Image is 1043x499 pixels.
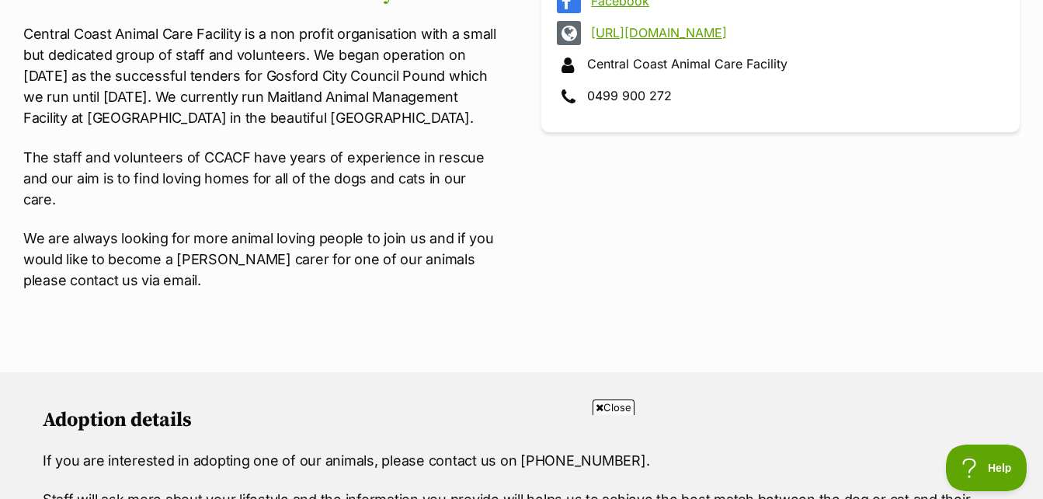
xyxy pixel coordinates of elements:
[43,409,1000,432] h2: Adoption details
[593,400,634,415] span: Close
[591,26,998,40] a: [URL][DOMAIN_NAME]
[946,445,1027,491] iframe: Help Scout Beacon - Open
[23,228,502,291] p: We are always looking for more animal loving people to join us and if you would like to become a ...
[23,147,502,210] p: The staff and volunteers of CCACF have years of experience in rescue and our aim is to find lovin...
[557,85,1004,109] div: 0499 900 272
[43,450,1000,471] p: If you are interested in adopting one of our animals, please contact us on [PHONE_NUMBER].
[557,53,1004,77] div: Central Coast Animal Care Facility
[23,23,502,128] p: Central Coast Animal Care Facility is a non profit organisation with a small but dedicated group ...
[239,421,805,491] iframe: Advertisement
